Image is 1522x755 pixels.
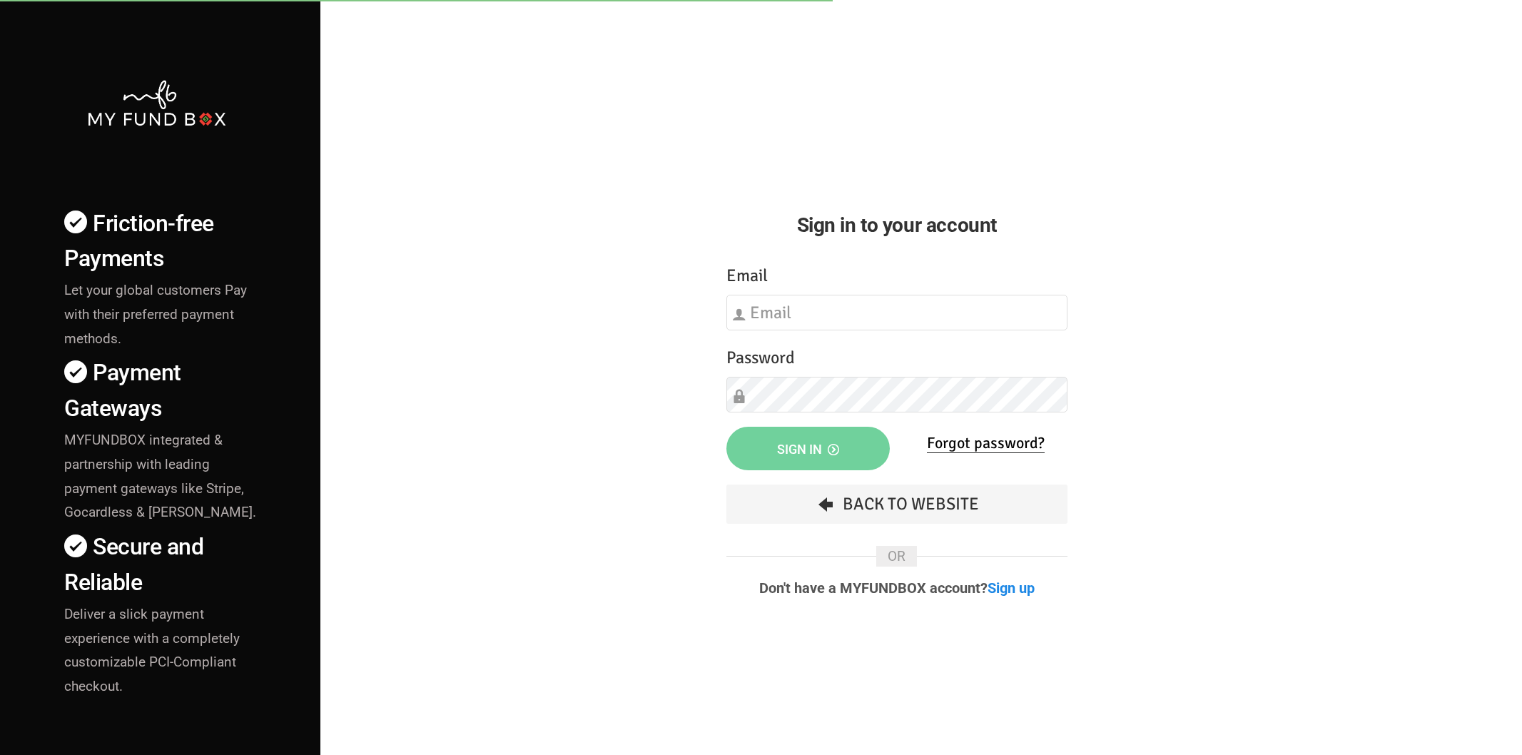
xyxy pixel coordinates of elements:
span: Let your global customers Pay with their preferred payment methods. [64,282,247,347]
p: Don't have a MYFUNDBOX account? [726,581,1067,595]
span: Sign in [777,442,839,457]
button: Sign in [726,427,890,470]
input: Email [726,295,1067,330]
span: OR [876,546,917,567]
label: Password [726,345,795,371]
h4: Friction-free Payments [64,206,263,276]
a: Sign up [988,579,1035,597]
h4: Payment Gateways [64,355,263,425]
span: MYFUNDBOX integrated & partnership with leading payment gateways like Stripe, Gocardless & [PERSO... [64,432,256,521]
a: Forgot password? [927,433,1045,453]
span: Deliver a slick payment experience with a completely customizable PCI-Compliant checkout. [64,606,240,695]
img: mfbwhite.png [86,78,228,128]
h2: Sign in to your account [726,210,1067,240]
h4: Secure and Reliable [64,529,263,599]
label: Email [726,263,768,289]
a: Back To Website [726,485,1067,524]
